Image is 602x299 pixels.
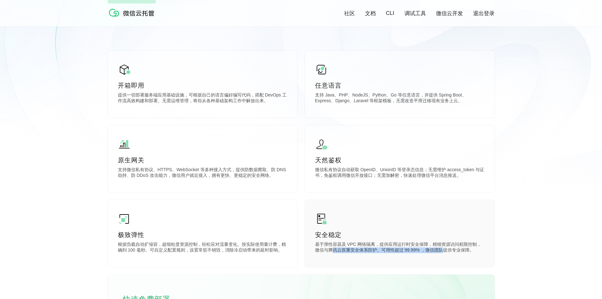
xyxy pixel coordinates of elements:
a: 文档 [365,10,376,17]
p: 提供一切部署服务端应用基础设施，可根据自己的语言偏好编写代码，搭配 DevOps 工作流高效构建和部署。无需运维管理，将你从各种基础架构工作中解放出来。 [118,92,287,105]
a: 社区 [344,10,355,17]
p: 天然鉴权 [315,156,484,165]
p: 根据负载自动扩缩容，超细粒度资源控制，轻松应对流量变化。按实际使用量计费，精确到 100 毫秒。可自定义配置规则，设置常驻不销毁，消除冷启动带来的延时影响。 [118,242,287,254]
a: 微信云托管 [108,15,158,20]
p: 安全稳定 [315,230,484,239]
p: 极致弹性 [118,230,287,239]
a: 微信云开发 [436,10,463,17]
p: 支持 Java、PHP、NodeJS、Python、Go 等任意语言，并提供 Spring Boot、Express、Django、Laravel 等框架模板，无需改造平滑迁移现有业务上云。 [315,92,484,105]
a: 调试工具 [404,10,426,17]
p: 开箱即用 [118,81,287,90]
img: 微信云托管 [108,6,158,19]
p: 支持微信私有协议、HTTPS、WebSocket 等多种接入方式，提供防数据爬取、防 DNS 劫持、防 DDoS 攻击能力，微信用户就近接入，拥有更快、更稳定的安全网络。 [118,167,287,180]
p: 微信私有协议自动获取 OpenID、UnionID 等登录态信息；无需维护 access_token 与证书，免鉴权调用微信开放接口；无需加解密，快速处理微信平台消息推送。 [315,167,484,180]
p: 任意语言 [315,81,484,90]
p: 基于弹性容器及 VPC 网络隔离，提供应用运行时安全保障，精细资源访问权限控制，微信与腾讯云双重安全体系防护。可用性超过 99.99% ，微信团队提供专业保障。 [315,242,484,254]
a: CLI [386,10,394,16]
a: 退出登录 [473,10,495,17]
p: 原生网关 [118,156,287,165]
